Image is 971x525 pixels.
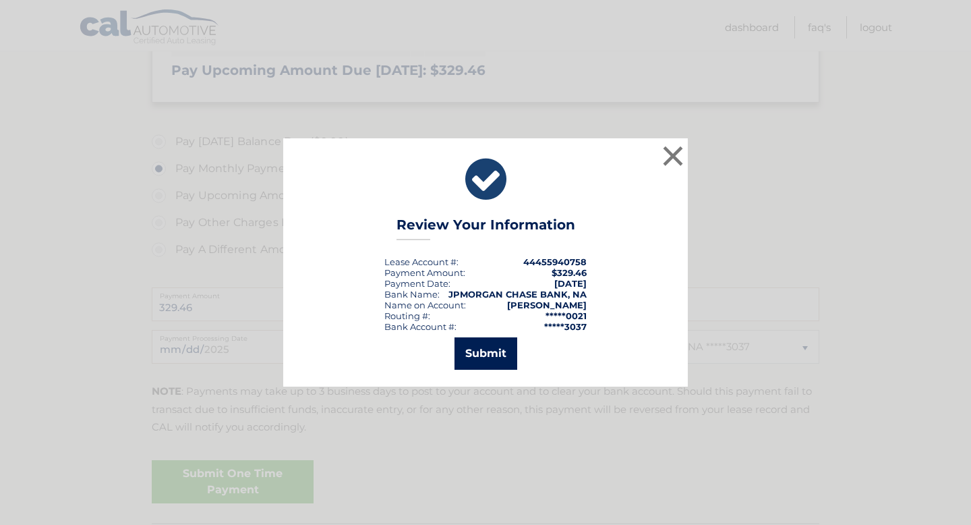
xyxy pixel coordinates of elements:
div: Name on Account: [384,300,466,310]
strong: 44455940758 [523,256,587,267]
h3: Review Your Information [396,217,575,240]
div: Bank Name: [384,289,440,300]
span: $329.46 [552,267,587,278]
div: Bank Account #: [384,321,457,332]
div: Routing #: [384,310,430,321]
span: [DATE] [554,278,587,289]
div: Payment Amount: [384,267,465,278]
strong: [PERSON_NAME] [507,300,587,310]
strong: JPMORGAN CHASE BANK, NA [448,289,587,300]
span: Payment Date [384,278,448,289]
div: Lease Account #: [384,256,459,267]
button: × [659,142,686,169]
button: Submit [454,337,517,370]
div: : [384,278,450,289]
